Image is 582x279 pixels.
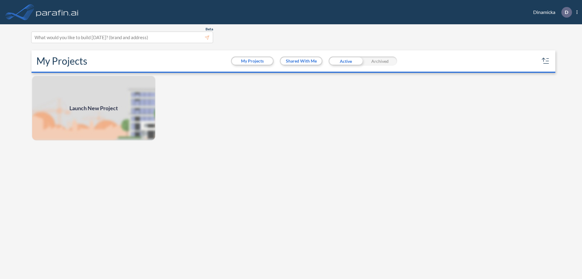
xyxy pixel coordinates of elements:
[565,9,568,15] p: D
[206,27,213,32] span: Beta
[69,104,118,112] span: Launch New Project
[524,7,577,18] div: Dinamicka
[232,57,273,65] button: My Projects
[329,56,363,66] div: Active
[36,55,87,67] h2: My Projects
[541,56,550,66] button: sort
[32,75,156,141] img: add
[35,6,80,18] img: logo
[363,56,397,66] div: Archived
[281,57,322,65] button: Shared With Me
[32,75,156,141] a: Launch New Project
